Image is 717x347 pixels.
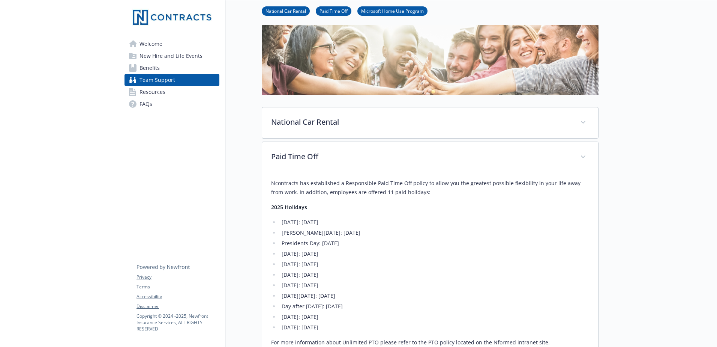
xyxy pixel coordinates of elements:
[124,74,219,86] a: Team Support
[124,62,219,74] a: Benefits
[271,179,589,197] p: Ncontracts has established a Responsible Paid Time Off policy to allow you the greatest possible ...
[139,62,160,74] span: Benefits
[124,38,219,50] a: Welcome
[139,38,162,50] span: Welcome
[262,142,598,173] div: Paid Time Off
[262,107,598,138] div: National Car Rental
[279,218,589,227] li: [DATE]: [DATE]
[279,239,589,248] li: Presidents Day: [DATE]
[124,86,219,98] a: Resources
[124,50,219,62] a: New Hire and Life Events
[279,302,589,311] li: Day after [DATE]: [DATE]
[279,291,589,300] li: [DATE][DATE]: [DATE]
[136,274,219,281] a: Privacy
[136,293,219,300] a: Accessibility
[316,7,351,14] a: Paid Time Off
[271,338,589,347] p: For more information about Unlimited PTO please refer to the PTO policy located on the Nformed in...
[279,249,589,258] li: [DATE]: [DATE]
[357,7,427,14] a: Microsoft Home Use Program
[279,281,589,290] li: [DATE]: [DATE]
[262,7,310,14] a: National Car Rental
[279,270,589,279] li: [DATE]: [DATE]
[271,151,571,162] p: Paid Time Off
[136,284,219,290] a: Terms
[271,204,307,211] strong: 2025 Holidays
[139,50,202,62] span: New Hire and Life Events
[139,86,165,98] span: Resources
[279,260,589,269] li: [DATE]: [DATE]
[279,228,589,237] li: [PERSON_NAME][DATE]: [DATE]
[136,313,219,332] p: Copyright © 2024 - 2025 , Newfront Insurance Services, ALL RIGHTS RESERVED
[139,98,152,110] span: FAQs
[136,303,219,310] a: Disclaimer
[262,25,598,95] img: team support page banner
[279,312,589,321] li: [DATE]: [DATE]
[124,98,219,110] a: FAQs
[271,116,571,128] p: National Car Rental
[139,74,175,86] span: Team Support
[279,323,589,332] li: [DATE]: [DATE]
